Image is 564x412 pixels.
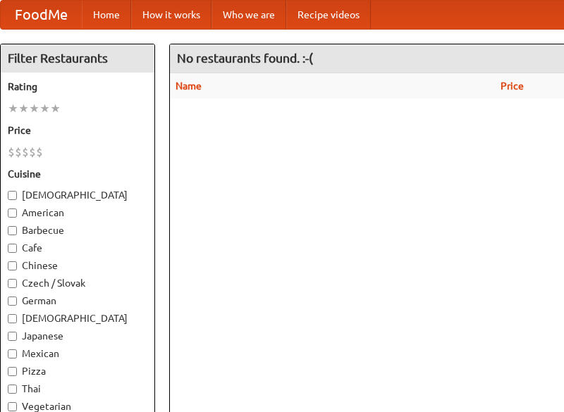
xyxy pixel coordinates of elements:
h4: Filter Restaurants [1,44,154,73]
input: Barbecue [8,226,17,235]
a: Price [501,80,524,92]
input: Japanese [8,332,17,341]
a: Home [82,1,131,29]
label: Czech / Slovak [8,276,147,290]
ng-pluralize: No restaurants found. :-( [177,51,313,65]
a: Name [176,80,202,92]
li: ★ [18,101,29,116]
label: [DEMOGRAPHIC_DATA] [8,311,147,325]
li: ★ [39,101,50,116]
a: Recipe videos [286,1,371,29]
label: Barbecue [8,223,147,237]
h5: Rating [8,80,147,94]
label: Pizza [8,364,147,378]
input: Mexican [8,349,17,358]
input: Czech / Slovak [8,279,17,288]
label: [DEMOGRAPHIC_DATA] [8,188,147,202]
a: FoodMe [1,1,82,29]
li: ★ [29,101,39,116]
label: Thai [8,382,147,396]
label: German [8,294,147,308]
h5: Cuisine [8,167,147,181]
li: $ [29,144,36,160]
a: How it works [131,1,211,29]
input: [DEMOGRAPHIC_DATA] [8,314,17,323]
input: Chinese [8,261,17,270]
input: American [8,208,17,218]
label: Japanese [8,329,147,343]
input: German [8,296,17,306]
label: Cafe [8,241,147,255]
input: [DEMOGRAPHIC_DATA] [8,191,17,200]
label: Chinese [8,258,147,273]
li: $ [8,144,15,160]
li: ★ [8,101,18,116]
a: Who we are [211,1,286,29]
h5: Price [8,123,147,137]
li: $ [15,144,22,160]
input: Thai [8,385,17,394]
label: American [8,206,147,220]
li: $ [36,144,43,160]
label: Mexican [8,347,147,361]
li: $ [22,144,29,160]
input: Vegetarian [8,402,17,411]
input: Pizza [8,367,17,376]
li: ★ [50,101,61,116]
input: Cafe [8,244,17,253]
